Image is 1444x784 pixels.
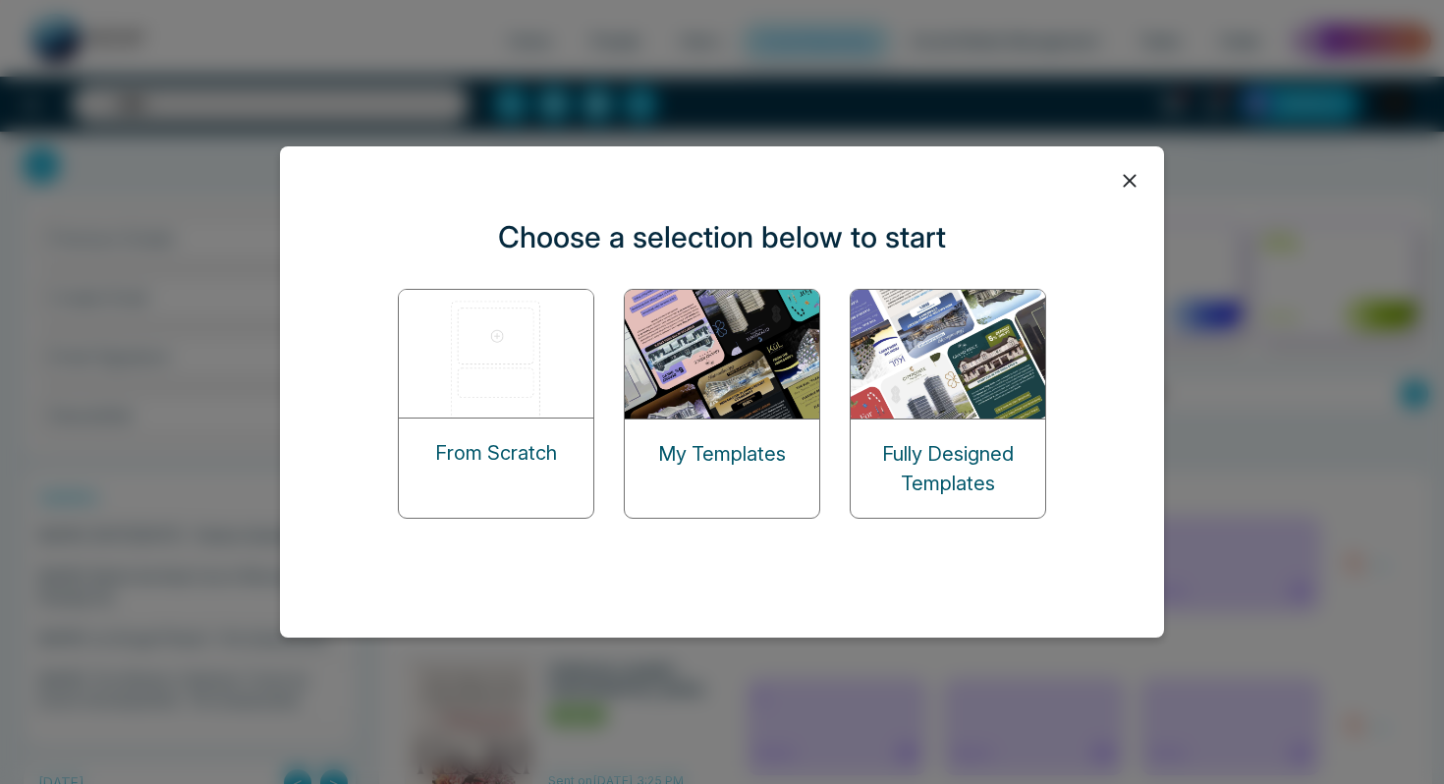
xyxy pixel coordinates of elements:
p: From Scratch [435,438,557,468]
img: my-templates.png [625,290,821,419]
p: My Templates [658,439,786,469]
iframe: Intercom live chat [1377,717,1424,764]
img: designed-templates.png [851,290,1047,419]
img: start-from-scratch.png [399,290,595,418]
p: Choose a selection below to start [498,215,946,259]
p: Fully Designed Templates [851,439,1045,498]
